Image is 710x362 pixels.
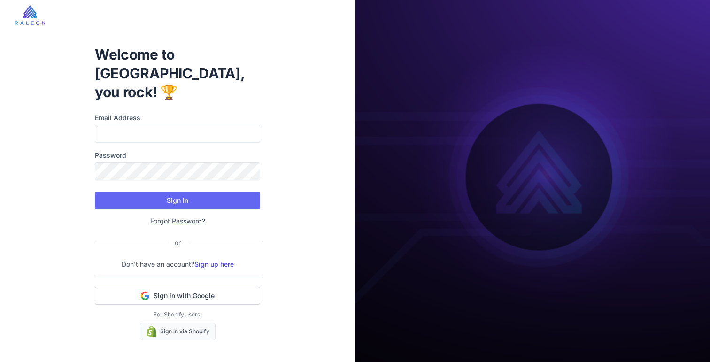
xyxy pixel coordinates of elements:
button: Sign in with Google [95,287,260,305]
a: Sign in via Shopify [140,323,216,340]
span: Sign in with Google [154,291,215,300]
p: Don't have an account? [95,259,260,270]
label: Password [95,150,260,161]
button: Sign In [95,192,260,209]
label: Email Address [95,113,260,123]
a: Sign up here [194,260,234,268]
img: raleon-logo-whitebg.9aac0268.jpg [15,5,45,25]
h1: Welcome to [GEOGRAPHIC_DATA], you rock! 🏆 [95,45,260,101]
div: or [167,238,188,248]
p: For Shopify users: [95,310,260,319]
a: Forgot Password? [150,217,205,225]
